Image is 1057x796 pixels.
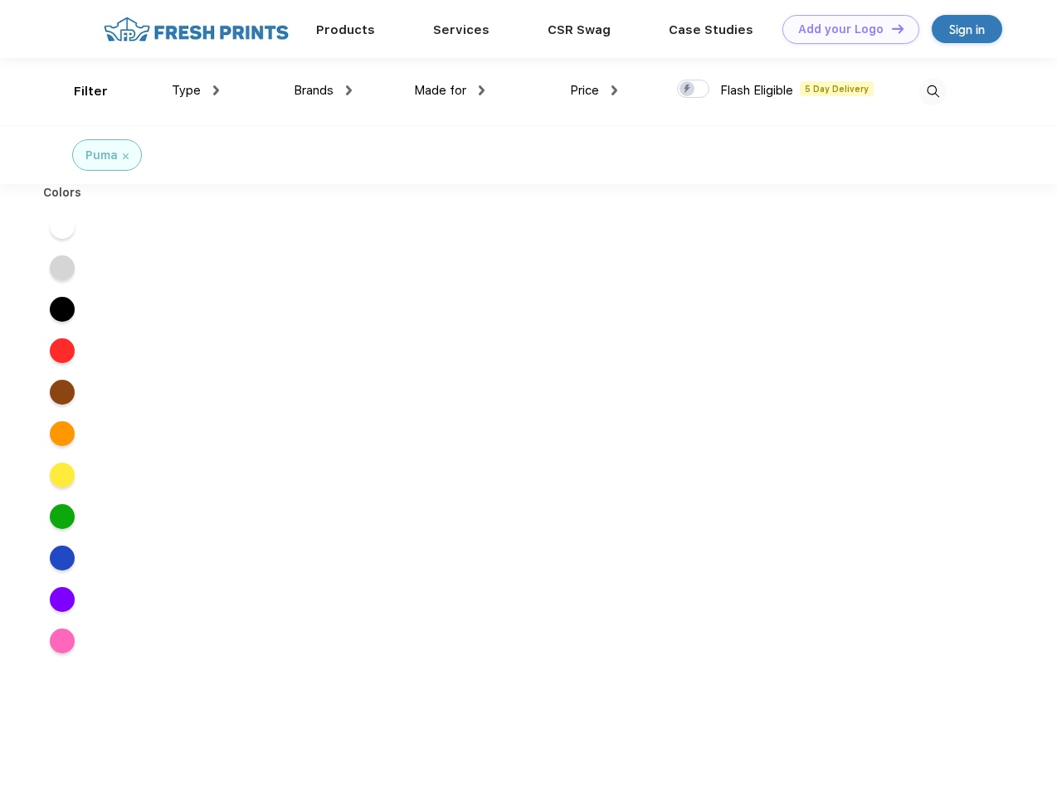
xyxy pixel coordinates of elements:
[548,22,611,37] a: CSR Swag
[932,15,1002,43] a: Sign in
[85,147,118,164] div: Puma
[294,83,334,98] span: Brands
[433,22,490,37] a: Services
[74,82,108,101] div: Filter
[31,184,95,201] div: Colors
[123,153,129,159] img: filter_cancel.svg
[949,20,985,39] div: Sign in
[213,85,219,95] img: dropdown.png
[479,85,485,95] img: dropdown.png
[346,85,352,95] img: dropdown.png
[919,78,947,105] img: desktop_search.svg
[611,85,617,95] img: dropdown.png
[570,83,599,98] span: Price
[800,81,874,96] span: 5 Day Delivery
[316,22,375,37] a: Products
[414,83,466,98] span: Made for
[892,24,904,33] img: DT
[172,83,201,98] span: Type
[720,83,793,98] span: Flash Eligible
[798,22,884,36] div: Add your Logo
[99,15,294,44] img: fo%20logo%202.webp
